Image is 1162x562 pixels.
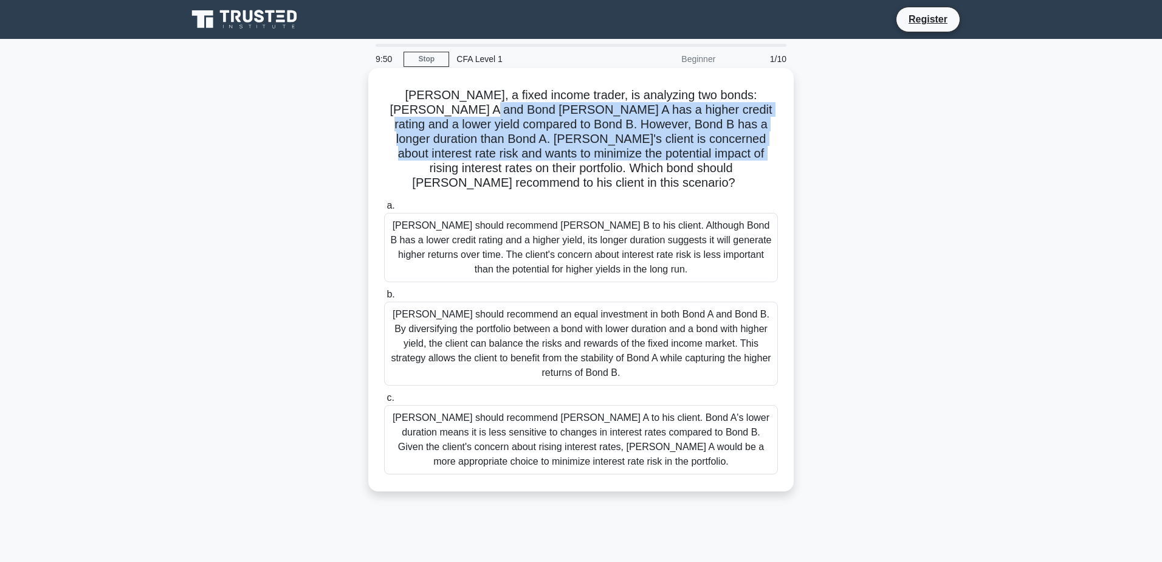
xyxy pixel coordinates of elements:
div: Beginner [616,47,723,71]
div: 1/10 [723,47,794,71]
a: Stop [404,52,449,67]
div: CFA Level 1 [449,47,616,71]
div: [PERSON_NAME] should recommend [PERSON_NAME] B to his client. Although Bond B has a lower credit ... [384,213,778,282]
div: 9:50 [368,47,404,71]
span: c. [387,392,394,403]
span: b. [387,289,394,299]
a: Register [901,12,955,27]
h5: [PERSON_NAME], a fixed income trader, is analyzing two bonds: [PERSON_NAME] A and Bond [PERSON_NA... [383,88,779,191]
span: a. [387,200,394,210]
div: [PERSON_NAME] should recommend [PERSON_NAME] A to his client. Bond A's lower duration means it is... [384,405,778,474]
div: [PERSON_NAME] should recommend an equal investment in both Bond A and Bond B. By diversifying the... [384,302,778,386]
